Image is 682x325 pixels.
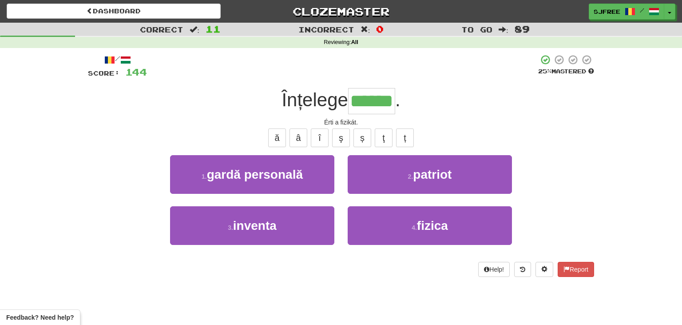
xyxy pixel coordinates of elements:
button: Round history (alt+y) [514,262,531,277]
div: Mastered [538,68,594,76]
span: 0 [376,24,384,34]
span: Correct [140,25,183,34]
strong: All [351,39,358,45]
span: : [499,26,508,33]
span: Incorrect [298,25,354,34]
div: Érti a fizikát. [88,118,594,127]
span: patriot [413,168,452,181]
span: 25 % [538,68,551,75]
button: î [311,128,329,147]
button: ț [396,128,414,147]
button: 3.inventa [170,206,334,245]
button: Help! [478,262,510,277]
a: Dashboard [7,4,221,19]
button: ă [268,128,286,147]
button: Report [558,262,594,277]
a: sjfree / [589,4,664,20]
div: / [88,54,147,65]
small: 3 . [228,224,233,231]
button: 1.gardă personală [170,155,334,194]
span: . [395,89,400,110]
button: ș [353,128,371,147]
span: : [190,26,199,33]
small: 1 . [202,173,207,180]
span: fizica [417,219,448,233]
small: 2 . [408,173,413,180]
small: 4 . [412,224,417,231]
a: Clozemaster [234,4,448,19]
span: Open feedback widget [6,313,74,322]
span: : [361,26,370,33]
span: To go [461,25,492,34]
button: ţ [375,128,393,147]
span: 11 [206,24,221,34]
span: inventa [233,219,277,233]
span: gardă personală [207,168,303,181]
button: ş [332,128,350,147]
button: â [289,128,307,147]
span: 89 [515,24,530,34]
span: / [640,7,644,13]
span: sjfree [594,8,620,16]
button: 2.patriot [348,155,512,194]
span: 144 [125,66,147,77]
button: 4.fizica [348,206,512,245]
span: Score: [88,69,120,77]
span: Înțelege [282,89,348,110]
